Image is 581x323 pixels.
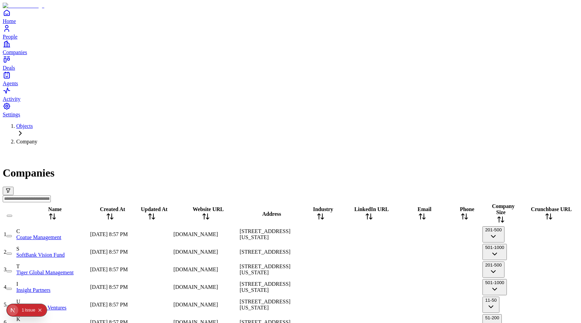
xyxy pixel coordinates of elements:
a: Deals [3,55,578,71]
div: [DATE] 8:57 PM [90,302,130,308]
span: 4 [4,284,6,290]
span: [STREET_ADDRESS][US_STATE] [240,299,290,310]
div: K [16,316,89,322]
img: Item Brain Logo [3,3,44,9]
span: [DOMAIN_NAME] [173,284,218,290]
a: SoftBank Vision Fund [16,252,65,258]
span: Activity [3,96,20,102]
div: S [16,246,89,252]
a: Coatue Management [16,234,61,240]
span: [DATE] 8:57 PM [90,284,128,290]
div: [DATE] 8:57 PM [90,231,130,237]
a: Insight Partners [16,287,50,293]
span: Deals [3,65,15,71]
span: Settings [3,112,20,117]
span: [STREET_ADDRESS] [240,249,290,255]
span: Created At [100,206,125,212]
a: Settings [3,102,578,117]
span: Company Size [492,203,515,215]
button: Open natural language filter [3,187,14,195]
a: Home [3,9,578,24]
span: Companies [3,49,27,55]
span: Website URL [193,206,224,212]
a: People [3,24,578,40]
span: Home [3,18,16,24]
span: [DATE] 8:57 PM [90,267,128,272]
h1: Companies [3,167,578,179]
span: Company [16,139,37,144]
div: [DATE] 8:57 PM [90,267,130,273]
span: [DOMAIN_NAME] [173,302,218,307]
span: Name [48,206,62,212]
span: [DOMAIN_NAME] [173,249,218,255]
div: [DATE] 8:57 PM [90,249,130,255]
a: Agents [3,71,578,86]
span: 2 [4,249,6,255]
span: [STREET_ADDRESS][US_STATE] [240,263,290,275]
span: LinkedIn URL [354,206,389,212]
a: Objects [16,123,33,129]
span: [DOMAIN_NAME] [173,267,218,272]
span: 3 [4,267,6,272]
span: [STREET_ADDRESS][US_STATE] [240,281,290,293]
nav: Breadcrumb [3,123,578,145]
div: [DATE] 8:57 PM [90,284,130,290]
div: I [16,281,89,287]
span: Phone [460,206,474,212]
a: Tiger Global Management [16,270,73,275]
div: T [16,263,89,270]
span: Updated At [141,206,168,212]
span: [DOMAIN_NAME] [173,231,218,237]
div: U [16,299,89,305]
span: Crunchbase URL [531,206,572,212]
span: Email [417,206,431,212]
a: Companies [3,40,578,55]
span: [DATE] 8:57 PM [90,231,128,237]
span: 1 [4,231,6,237]
a: Activity [3,87,578,102]
span: [DATE] 8:57 PM [90,249,128,255]
span: [STREET_ADDRESS][US_STATE] [240,228,290,240]
div: C [16,228,89,234]
span: Industry [313,206,333,212]
span: Agents [3,80,18,86]
span: [DATE] 8:57 PM [90,302,128,307]
span: People [3,34,18,40]
span: 5 [4,302,6,307]
span: Address [262,211,281,217]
